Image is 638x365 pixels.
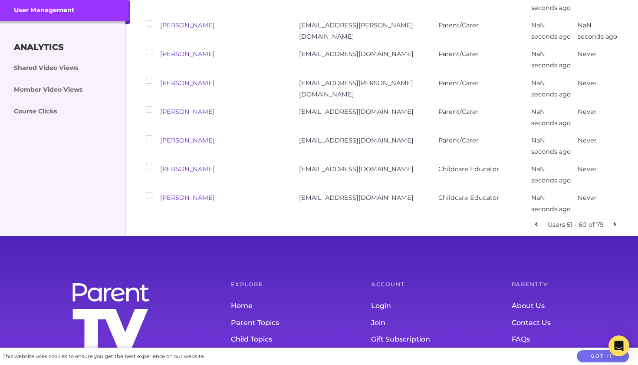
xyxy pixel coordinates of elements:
[578,79,597,87] span: Never
[299,136,414,144] span: [EMAIL_ADDRESS][DOMAIN_NAME]
[438,108,479,116] span: Parent/Carer
[299,50,414,58] span: [EMAIL_ADDRESS][DOMAIN_NAME]
[531,165,571,184] span: NaN seconds ago
[438,79,479,87] span: Parent/Carer
[160,136,215,144] a: [PERSON_NAME]
[160,21,215,29] a: [PERSON_NAME]
[531,136,571,156] span: NaN seconds ago
[299,194,414,202] span: [EMAIL_ADDRESS][DOMAIN_NAME]
[160,108,215,116] a: [PERSON_NAME]
[299,165,414,173] span: [EMAIL_ADDRESS][DOMAIN_NAME]
[160,194,215,202] a: [PERSON_NAME]
[371,331,477,348] a: Gift Subscription
[578,50,597,58] span: Never
[578,21,617,40] span: NaN seconds ago
[371,315,477,331] a: Join
[438,136,479,144] span: Parent/Carer
[578,165,597,173] span: Never
[160,79,215,87] a: [PERSON_NAME]
[512,331,618,348] a: FAQs
[3,352,205,361] div: This website uses cookies to ensure you get the best experience on our website.
[438,194,499,202] span: Childcare Educator
[531,21,571,40] span: NaN seconds ago
[160,50,215,58] a: [PERSON_NAME]
[299,79,413,98] span: [EMAIL_ADDRESS][PERSON_NAME][DOMAIN_NAME]
[531,194,571,213] span: NaN seconds ago
[14,42,63,52] h3: Analytics
[438,50,479,58] span: Parent/Carer
[577,350,629,363] button: Got it!
[231,331,337,348] a: Child Topics
[531,79,571,98] span: NaN seconds ago
[512,282,618,288] h6: ParentTV
[608,335,629,356] div: Open Intercom Messenger
[512,298,618,315] a: About Us
[438,165,499,173] span: Childcare Educator
[299,108,414,116] span: [EMAIL_ADDRESS][DOMAIN_NAME]
[299,21,413,40] span: [EMAIL_ADDRESS][PERSON_NAME][DOMAIN_NAME]
[578,194,597,202] span: Never
[438,21,479,29] span: Parent/Carer
[69,281,152,352] img: parenttv-logo-stacked-white.f9d0032.svg
[231,315,337,331] a: Parent Topics
[371,282,477,288] h6: Account
[231,282,337,288] h6: Explore
[231,298,337,315] a: Home
[371,298,477,315] a: Login
[160,165,215,173] a: [PERSON_NAME]
[512,315,618,331] a: Contact Us
[531,50,571,69] span: NaN seconds ago
[531,108,571,127] span: NaN seconds ago
[578,136,597,144] span: Never
[544,219,607,231] div: Users 51 - 60 of 79
[578,108,597,116] span: Never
